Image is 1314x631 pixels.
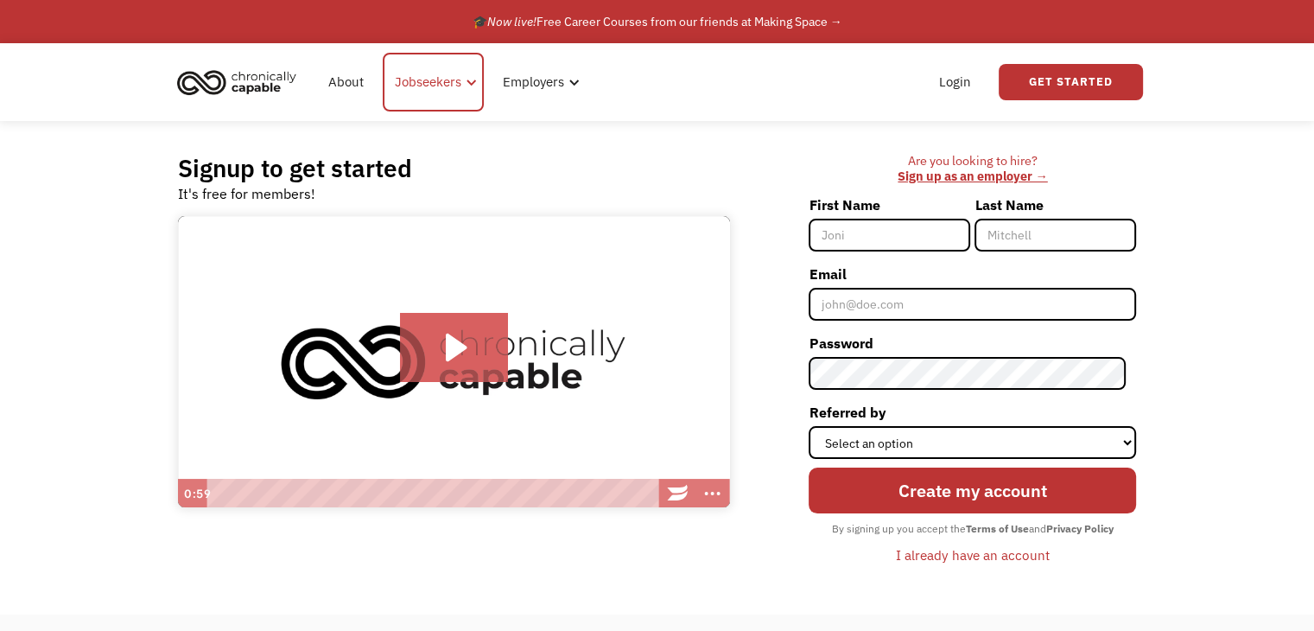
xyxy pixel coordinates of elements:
[823,518,1122,540] div: By signing up you accept the and
[178,153,412,183] h2: Signup to get started
[809,398,1136,426] label: Referred by
[473,11,842,32] div: 🎓 Free Career Courses from our friends at Making Space →
[974,191,1136,219] label: Last Name
[809,219,970,252] input: Joni
[999,64,1143,100] a: Get Started
[883,540,1063,570] a: I already have an account
[395,72,461,92] div: Jobseekers
[1046,522,1114,535] strong: Privacy Policy
[974,219,1136,252] input: Mitchell
[929,54,981,110] a: Login
[809,191,970,219] label: First Name
[487,14,536,29] em: Now live!
[898,168,1047,184] a: Sign up as an employer →
[172,63,309,101] a: home
[178,216,730,508] img: Introducing Chronically Capable
[809,468,1136,513] input: Create my account
[503,72,564,92] div: Employers
[661,479,695,508] a: Wistia Logo -- Learn More
[809,260,1136,288] label: Email
[809,153,1136,185] div: Are you looking to hire? ‍
[695,479,730,508] button: Show more buttons
[809,329,1136,357] label: Password
[896,545,1050,565] div: I already have an account
[400,313,508,382] button: Play Video: Introducing Chronically Capable
[172,63,302,101] img: Chronically Capable logo
[809,191,1136,570] form: Member-Signup-Form
[966,522,1029,535] strong: Terms of Use
[318,54,374,110] a: About
[492,54,585,110] div: Employers
[215,479,652,508] div: Playbar
[383,53,484,112] div: Jobseekers
[178,183,315,204] div: It's free for members!
[809,288,1136,321] input: john@doe.com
